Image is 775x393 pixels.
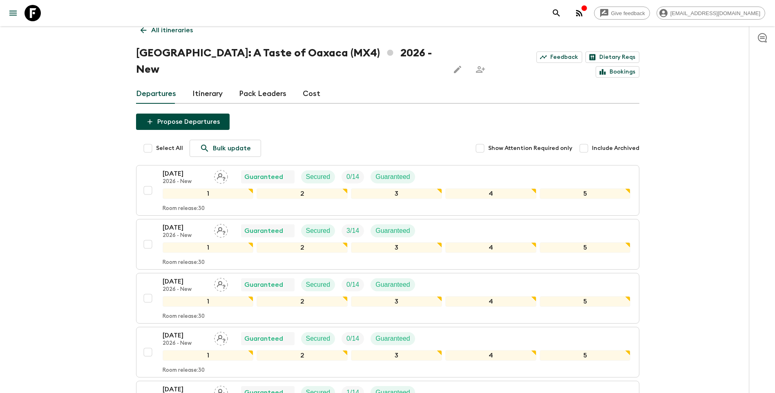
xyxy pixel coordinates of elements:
[375,334,410,344] p: Guaranteed
[5,5,21,21] button: menu
[136,22,197,38] a: All itineraries
[342,332,364,345] div: Trip Fill
[592,144,639,152] span: Include Archived
[214,280,228,287] span: Assign pack leader
[375,280,410,290] p: Guaranteed
[301,278,335,291] div: Secured
[445,296,536,307] div: 4
[306,334,331,344] p: Secured
[214,172,228,179] span: Assign pack leader
[607,10,650,16] span: Give feedback
[594,7,650,20] a: Give feedback
[244,172,283,182] p: Guaranteed
[151,25,193,35] p: All itineraries
[301,170,335,183] div: Secured
[449,61,466,78] button: Edit this itinerary
[375,226,410,236] p: Guaranteed
[342,170,364,183] div: Trip Fill
[136,45,443,78] h1: [GEOGRAPHIC_DATA]: A Taste of Oaxaca (MX4) 2026 - New
[244,226,283,236] p: Guaranteed
[136,114,230,130] button: Propose Departures
[585,51,639,63] a: Dietary Reqs
[306,172,331,182] p: Secured
[257,242,348,253] div: 2
[445,242,536,253] div: 4
[346,334,359,344] p: 0 / 14
[351,242,442,253] div: 3
[163,188,254,199] div: 1
[257,350,348,361] div: 2
[163,277,208,286] p: [DATE]
[666,10,765,16] span: [EMAIL_ADDRESS][DOMAIN_NAME]
[548,5,565,21] button: search adventures
[163,232,208,239] p: 2026 - New
[163,313,205,320] p: Room release: 30
[163,205,205,212] p: Room release: 30
[163,259,205,266] p: Room release: 30
[540,296,631,307] div: 5
[163,367,205,374] p: Room release: 30
[488,144,572,152] span: Show Attention Required only
[657,7,765,20] div: [EMAIL_ADDRESS][DOMAIN_NAME]
[351,188,442,199] div: 3
[306,226,331,236] p: Secured
[351,296,442,307] div: 3
[163,330,208,340] p: [DATE]
[445,188,536,199] div: 4
[351,350,442,361] div: 3
[257,188,348,199] div: 2
[239,84,286,104] a: Pack Leaders
[306,280,331,290] p: Secured
[303,84,320,104] a: Cost
[301,224,335,237] div: Secured
[192,84,223,104] a: Itinerary
[214,334,228,341] span: Assign pack leader
[445,350,536,361] div: 4
[257,296,348,307] div: 2
[540,188,631,199] div: 5
[213,143,251,153] p: Bulk update
[540,242,631,253] div: 5
[136,165,639,216] button: [DATE]2026 - NewAssign pack leaderGuaranteedSecuredTrip FillGuaranteed12345Room release:30
[244,280,283,290] p: Guaranteed
[596,66,639,78] a: Bookings
[342,224,364,237] div: Trip Fill
[375,172,410,182] p: Guaranteed
[163,179,208,185] p: 2026 - New
[163,242,254,253] div: 1
[540,350,631,361] div: 5
[136,219,639,270] button: [DATE]2026 - NewAssign pack leaderGuaranteedSecuredTrip FillGuaranteed12345Room release:30
[136,327,639,377] button: [DATE]2026 - NewAssign pack leaderGuaranteedSecuredTrip FillGuaranteed12345Room release:30
[163,296,254,307] div: 1
[301,332,335,345] div: Secured
[346,172,359,182] p: 0 / 14
[244,334,283,344] p: Guaranteed
[163,350,254,361] div: 1
[472,61,489,78] span: Share this itinerary
[136,84,176,104] a: Departures
[214,226,228,233] span: Assign pack leader
[163,169,208,179] p: [DATE]
[163,223,208,232] p: [DATE]
[156,144,183,152] span: Select All
[136,273,639,324] button: [DATE]2026 - NewAssign pack leaderGuaranteedSecuredTrip FillGuaranteed12345Room release:30
[163,286,208,293] p: 2026 - New
[346,226,359,236] p: 3 / 14
[342,278,364,291] div: Trip Fill
[163,340,208,347] p: 2026 - New
[536,51,582,63] a: Feedback
[346,280,359,290] p: 0 / 14
[190,140,261,157] a: Bulk update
